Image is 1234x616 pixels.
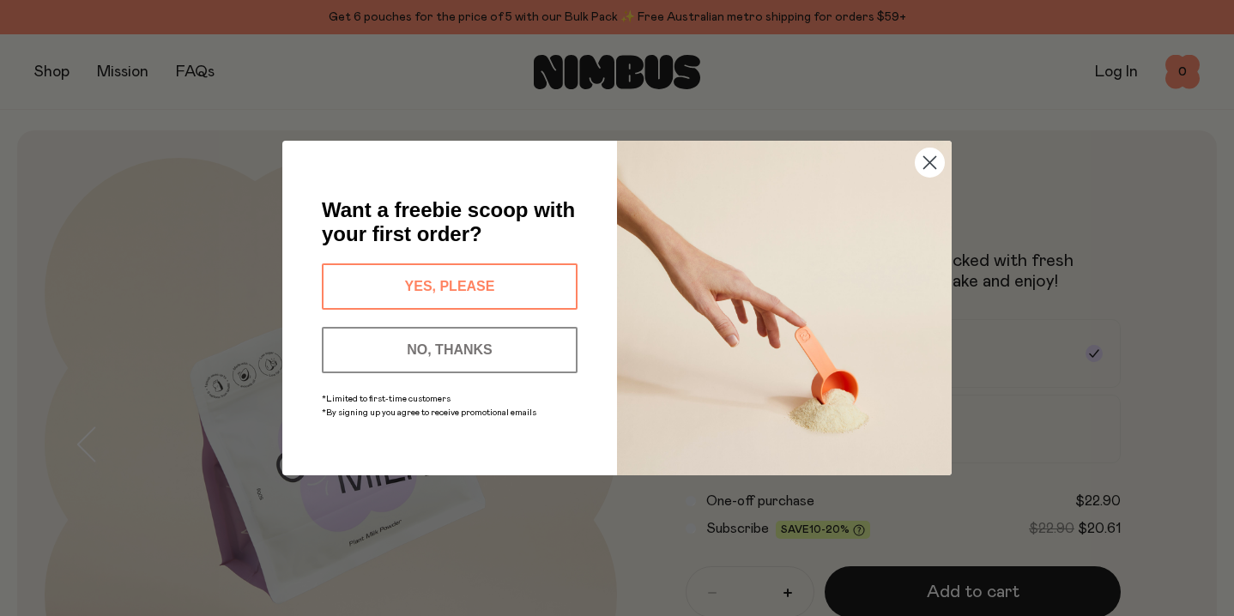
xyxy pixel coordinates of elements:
[322,198,575,245] span: Want a freebie scoop with your first order?
[322,408,536,417] span: *By signing up you agree to receive promotional emails
[617,141,952,475] img: c0d45117-8e62-4a02-9742-374a5db49d45.jpeg
[915,148,945,178] button: Close dialog
[322,327,578,373] button: NO, THANKS
[322,395,451,403] span: *Limited to first-time customers
[322,263,578,310] button: YES, PLEASE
